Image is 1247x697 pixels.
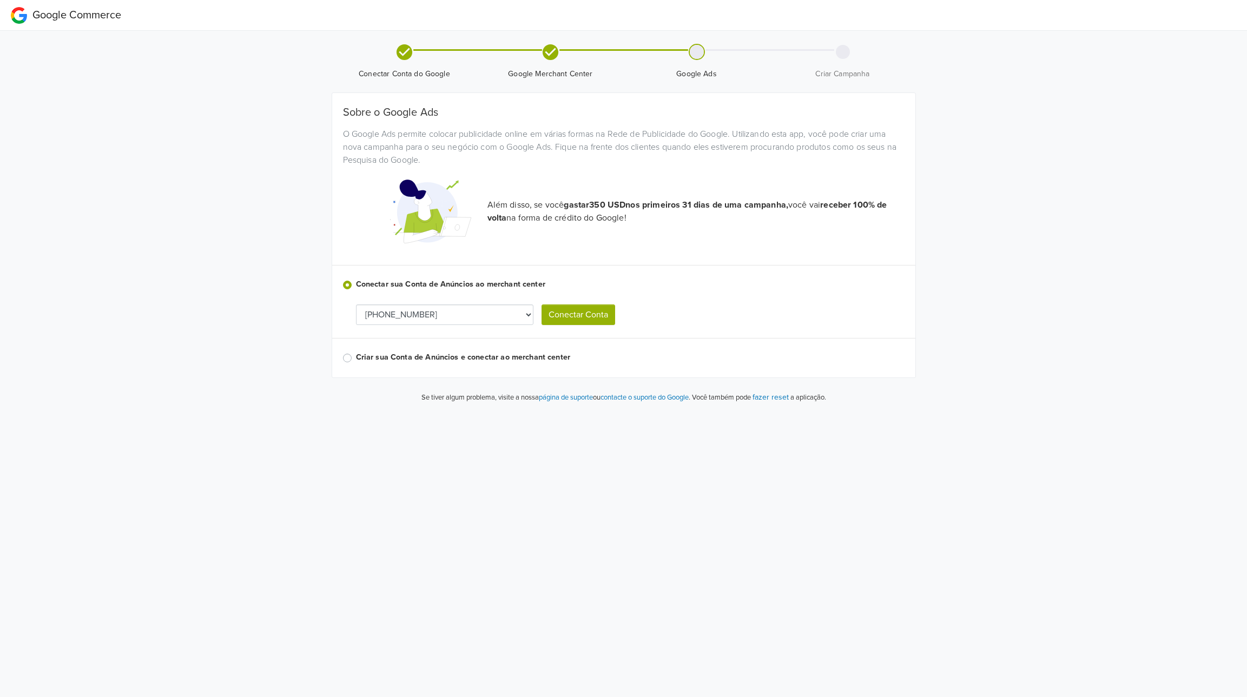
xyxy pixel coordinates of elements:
label: Criar sua Conta de Anúncios e conectar ao merchant center [356,351,905,363]
span: Google Ads [628,69,766,79]
button: Conectar Conta [542,304,615,325]
strong: gastar 350 USD nos primeiros 31 dias de uma campanha, [564,200,788,210]
p: Você também pode a aplicação. [690,391,826,403]
span: Google Merchant Center [482,69,619,79]
p: Se tiver algum problema, visite a nossa ou . [421,393,690,403]
span: Conectar Conta do Google [336,69,473,79]
a: contacte o suporte do Google [601,393,689,402]
div: O Google Ads permite colocar publicidade online em várias formas na Rede de Publicidade do Google... [335,128,913,167]
a: página de suporte [539,393,593,402]
label: Conectar sua Conta de Anúncios ao merchant center [356,278,905,290]
h5: Sobre o Google Ads [343,106,905,119]
span: Criar Campanha [774,69,912,79]
span: Google Commerce [32,9,121,22]
p: Além disso, se você você vai na forma de crédito do Google! [487,198,905,224]
img: Google Promotional Codes [390,171,471,252]
button: fazer reset [753,391,789,403]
